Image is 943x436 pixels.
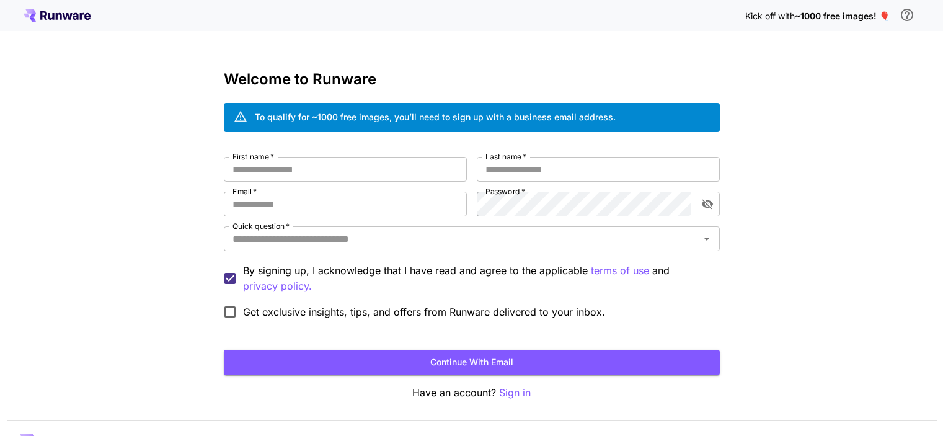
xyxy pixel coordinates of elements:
[232,186,257,197] label: Email
[499,385,531,401] button: Sign in
[745,11,795,21] span: Kick off with
[232,221,290,231] label: Quick question
[591,263,649,278] button: By signing up, I acknowledge that I have read and agree to the applicable and privacy policy.
[698,230,715,247] button: Open
[224,71,720,88] h3: Welcome to Runware
[224,350,720,375] button: Continue with email
[255,110,616,123] div: To qualify for ~1000 free images, you’ll need to sign up with a business email address.
[485,151,526,162] label: Last name
[485,186,525,197] label: Password
[696,193,719,215] button: toggle password visibility
[591,263,649,278] p: terms of use
[895,2,919,27] button: In order to qualify for free credit, you need to sign up with a business email address and click ...
[224,385,720,401] p: Have an account?
[232,151,274,162] label: First name
[243,278,312,294] button: By signing up, I acknowledge that I have read and agree to the applicable terms of use and
[243,263,710,294] p: By signing up, I acknowledge that I have read and agree to the applicable and
[795,11,890,21] span: ~1000 free images! 🎈
[243,278,312,294] p: privacy policy.
[243,305,605,319] span: Get exclusive insights, tips, and offers from Runware delivered to your inbox.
